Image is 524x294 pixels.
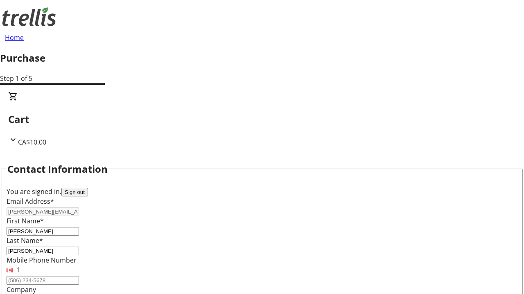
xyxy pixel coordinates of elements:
div: You are signed in. [7,187,517,196]
label: First Name* [7,216,44,225]
label: Last Name* [7,236,43,245]
label: Mobile Phone Number [7,256,77,265]
button: Sign out [61,188,88,196]
span: CA$10.00 [18,138,46,147]
h2: Cart [8,112,516,127]
label: Email Address* [7,197,54,206]
label: Company [7,285,36,294]
input: (506) 234-5678 [7,276,79,285]
h2: Contact Information [7,162,108,176]
div: CartCA$10.00 [8,91,516,147]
